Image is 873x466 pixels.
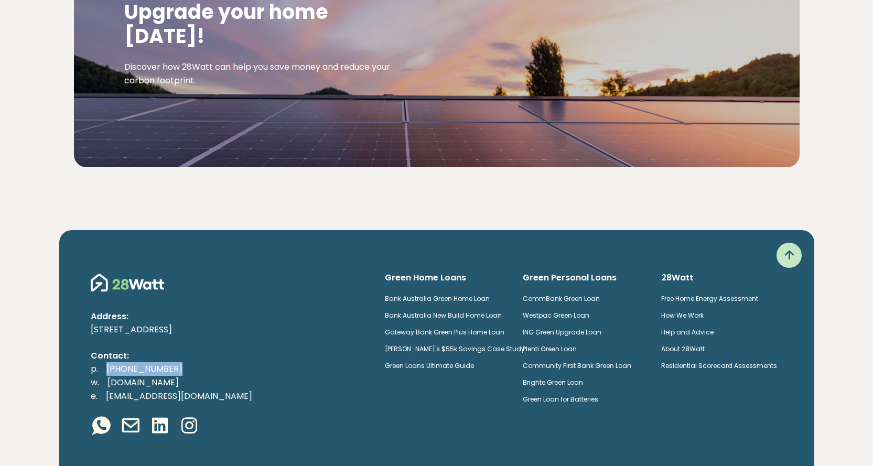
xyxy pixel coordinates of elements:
h6: Green Personal Loans [523,272,644,284]
a: [EMAIL_ADDRESS][DOMAIN_NAME] [98,390,261,402]
a: Bank Australia New Build Home Loan [385,311,502,320]
a: Help and Advice [661,328,714,337]
a: ING Green Upgrade Loan [523,328,601,337]
a: Linkedin [149,415,170,438]
a: Community First Bank Green Loan [523,361,631,370]
a: Green Loans Ultimate Guide [385,361,474,370]
a: Plenti Green Loan [523,344,577,353]
a: Green Loan for Batteries [523,395,598,404]
a: [DOMAIN_NAME] [99,376,187,388]
a: How We Work [661,311,704,320]
span: p. [91,363,98,375]
a: Gateway Bank Green Plus Home Loan [385,328,504,337]
a: Whatsapp [91,415,112,438]
p: [STREET_ADDRESS] [91,323,368,337]
img: 28Watt [91,272,164,293]
p: Contact: [91,349,368,363]
a: Email [120,415,141,438]
a: Residential Scorecard Assessments [661,361,777,370]
p: Discover how 28Watt can help you save money and reduce your carbon footprint. [124,60,403,87]
a: About 28Watt [661,344,705,353]
a: Instagram [179,415,200,438]
a: Free Home Energy Assessment [661,294,758,303]
span: e. [91,390,98,402]
a: Bank Australia Green Home Loan [385,294,490,303]
a: [PHONE_NUMBER] [98,363,191,375]
h6: 28Watt [661,272,783,284]
h6: Green Home Loans [385,272,506,284]
span: w. [91,376,99,388]
a: Brighte Green Loan [523,378,583,387]
a: [PERSON_NAME]'s $55k Savings Case Study [385,344,525,353]
a: Westpac Green Loan [523,311,589,320]
p: Address: [91,310,368,323]
a: CommBank Green Loan [523,294,600,303]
